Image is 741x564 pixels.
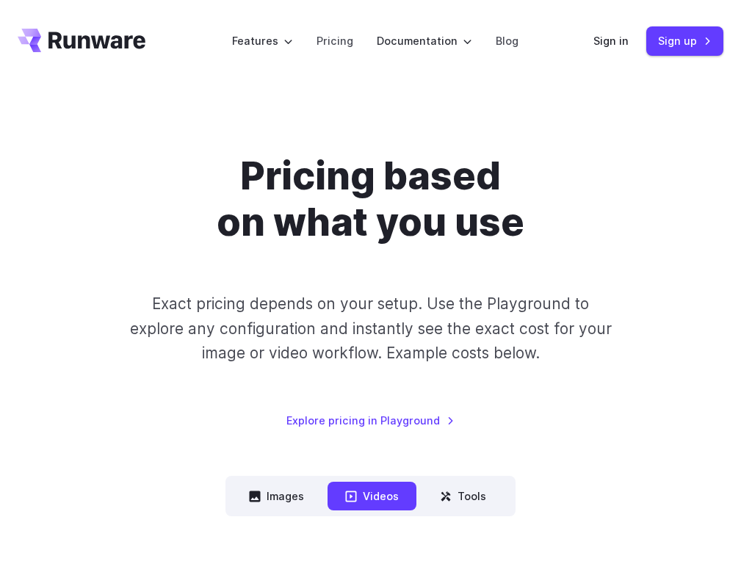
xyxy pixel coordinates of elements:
button: Images [231,482,322,510]
a: Explore pricing in Playground [286,412,455,429]
a: Sign up [646,26,723,55]
label: Features [232,32,293,49]
button: Videos [328,482,416,510]
a: Pricing [317,32,353,49]
a: Go to / [18,29,145,52]
p: Exact pricing depends on your setup. Use the Playground to explore any configuration and instantl... [123,292,618,365]
button: Tools [422,482,504,510]
h1: Pricing based on what you use [88,153,653,245]
a: Blog [496,32,518,49]
label: Documentation [377,32,472,49]
a: Sign in [593,32,629,49]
